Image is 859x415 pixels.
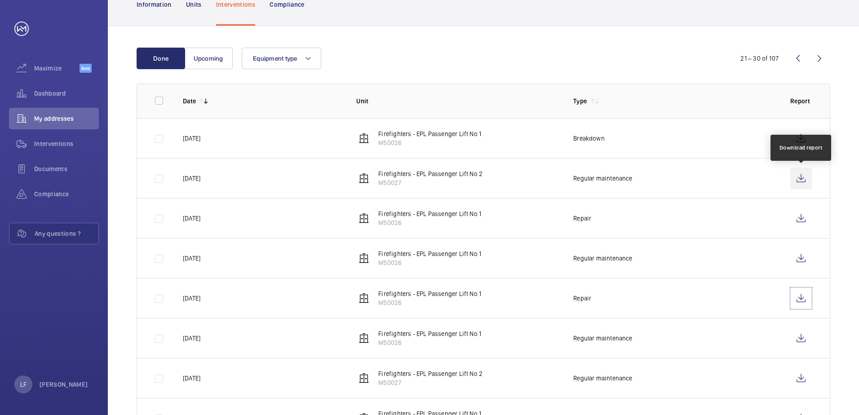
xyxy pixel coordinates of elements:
[183,254,200,263] p: [DATE]
[34,164,99,173] span: Documents
[573,294,591,303] p: Repair
[40,380,88,389] p: [PERSON_NAME]
[378,218,481,227] p: M50026
[34,190,99,199] span: Compliance
[183,97,196,106] p: Date
[34,139,99,148] span: Interventions
[242,48,321,69] button: Equipment type
[378,169,483,178] p: Firefighters - EPL Passenger Lift No 2
[183,134,200,143] p: [DATE]
[378,138,481,147] p: M50026
[740,54,779,63] div: 21 – 30 of 107
[573,97,587,106] p: Type
[183,374,200,383] p: [DATE]
[573,334,632,343] p: Regular maintenance
[34,114,99,123] span: My addresses
[378,249,481,258] p: Firefighters - EPL Passenger Lift No 1
[359,173,369,184] img: elevator.svg
[184,48,233,69] button: Upcoming
[183,214,200,223] p: [DATE]
[790,97,812,106] p: Report
[573,254,632,263] p: Regular maintenance
[359,253,369,264] img: elevator.svg
[573,374,632,383] p: Regular maintenance
[573,134,605,143] p: Breakdown
[34,89,99,98] span: Dashboard
[34,64,80,73] span: Maximize
[137,48,185,69] button: Done
[356,97,559,106] p: Unit
[183,334,200,343] p: [DATE]
[378,298,481,307] p: M50026
[183,174,200,183] p: [DATE]
[35,229,98,238] span: Any questions ?
[573,214,591,223] p: Repair
[20,380,27,389] p: LF
[80,64,92,73] span: Beta
[378,338,481,347] p: M50026
[573,174,632,183] p: Regular maintenance
[378,289,481,298] p: Firefighters - EPL Passenger Lift No 1
[378,378,483,387] p: M50027
[359,293,369,304] img: elevator.svg
[359,373,369,384] img: elevator.svg
[378,369,483,378] p: Firefighters - EPL Passenger Lift No 2
[378,129,481,138] p: Firefighters - EPL Passenger Lift No 1
[378,258,481,267] p: M50026
[359,133,369,144] img: elevator.svg
[253,55,297,62] span: Equipment type
[359,333,369,344] img: elevator.svg
[378,209,481,218] p: Firefighters - EPL Passenger Lift No 1
[378,178,483,187] p: M50027
[183,294,200,303] p: [DATE]
[359,213,369,224] img: elevator.svg
[779,144,823,152] div: Download report
[378,329,481,338] p: Firefighters - EPL Passenger Lift No 1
